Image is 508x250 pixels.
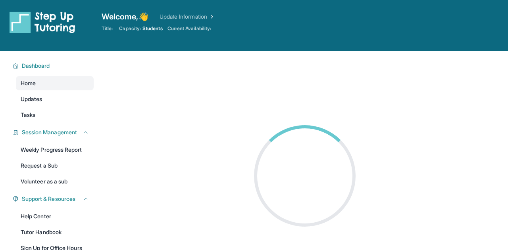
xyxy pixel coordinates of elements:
[142,25,163,32] span: Students
[102,25,113,32] span: Title:
[16,158,94,173] a: Request a Sub
[16,92,94,106] a: Updates
[16,225,94,239] a: Tutor Handbook
[119,25,141,32] span: Capacity:
[16,174,94,189] a: Volunteer as a sub
[19,62,89,70] button: Dashboard
[16,143,94,157] a: Weekly Progress Report
[22,195,75,203] span: Support & Resources
[22,128,77,136] span: Session Management
[207,13,215,21] img: Chevron Right
[16,76,94,90] a: Home
[21,95,42,103] span: Updates
[167,25,211,32] span: Current Availability:
[16,209,94,223] a: Help Center
[102,11,148,22] span: Welcome, 👋
[10,11,75,33] img: logo
[160,13,215,21] a: Update Information
[21,79,36,87] span: Home
[19,128,89,136] button: Session Management
[19,195,89,203] button: Support & Resources
[22,62,50,70] span: Dashboard
[16,108,94,122] a: Tasks
[21,111,35,119] span: Tasks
